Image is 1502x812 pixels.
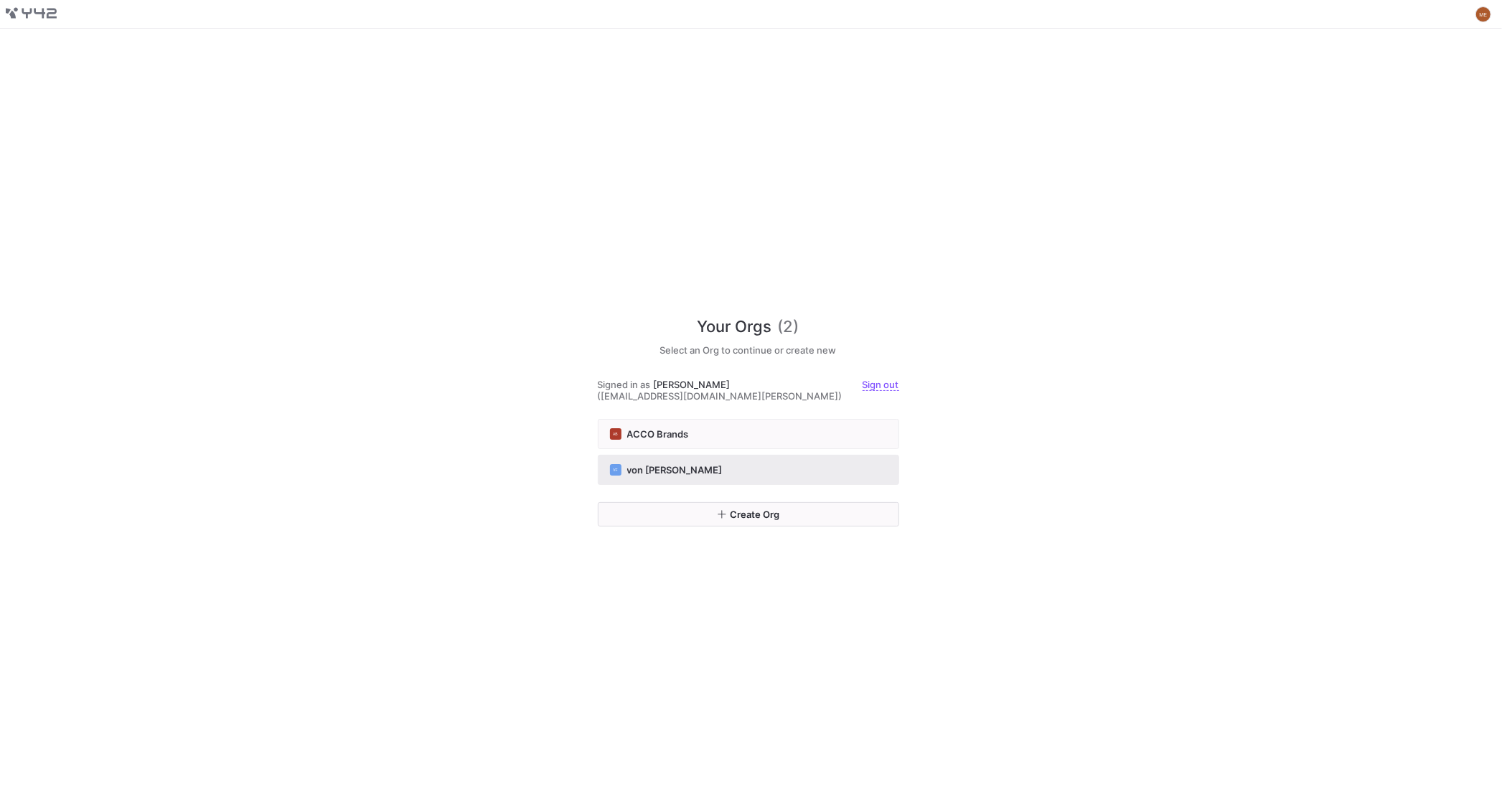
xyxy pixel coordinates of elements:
button: Create Org [598,502,899,527]
span: von [PERSON_NAME] [627,464,723,476]
button: ME [1475,6,1492,23]
button: ABACCO Brands [598,419,899,449]
span: Signed in as [598,379,651,390]
div: AB [610,428,621,440]
span: ([EMAIL_ADDRESS][DOMAIN_NAME][PERSON_NAME]) [598,390,842,402]
h5: Select an Org to continue or create new [598,344,899,356]
span: Your Orgs [698,315,772,339]
span: (2) [778,315,799,339]
span: Create Org [730,509,779,520]
a: Sign out [863,379,899,391]
span: ACCO Brands [627,428,689,440]
span: [PERSON_NAME] [654,379,731,390]
div: VF [610,464,621,476]
button: VFvon [PERSON_NAME] [598,455,899,485]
